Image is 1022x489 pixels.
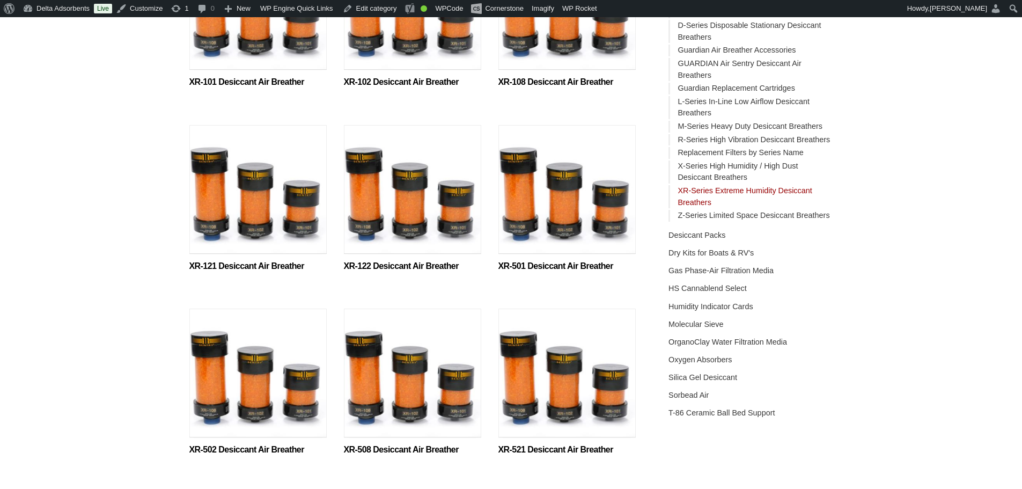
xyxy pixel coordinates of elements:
a: Dry Kits for Boats & RV's [668,249,754,257]
a: XR-121 Desiccant Air Breather [189,262,327,271]
a: Guardian Air Breather Accessories [678,46,796,54]
a: XR-101 Desiccant Air Breather [189,78,327,87]
a: XR-108 Desiccant Air Breather [498,78,636,87]
a: HS Cannablend Select [668,284,747,293]
a: XR-508 Desiccant Air Breather [344,446,481,455]
a: M-Series Heavy Duty Desiccant Breathers [678,122,822,130]
a: GUARDIAN Air Sentry Desiccant Air Breathers [678,59,801,79]
a: T-86 Ceramic Ball Bed Support [668,408,775,417]
a: Gas Phase-Air Filtration Media [668,266,774,275]
a: D-Series Disposable Stationary Desiccant Breathers [678,21,821,41]
a: Molecular Sieve [668,320,723,329]
a: R-Series High Vibration Desiccant Breathers [678,135,830,144]
a: X-Series High Humidity / High Dust Desiccant Breathers [678,162,798,182]
a: Humidity Indicator Cards [668,302,753,311]
a: Desiccant Packs [668,231,725,239]
a: Oxygen Absorbers [668,355,732,364]
a: Silica Gel Desiccant [668,373,737,382]
a: XR-102 Desiccant Air Breather [344,78,481,87]
a: XR-521 Desiccant Air Breather [498,446,636,455]
a: Guardian Replacement Cartridges [678,84,795,92]
a: Live [94,4,112,13]
a: XR-502 Desiccant Air Breather [189,446,327,455]
a: Sorbead Air [668,391,709,399]
div: Good [421,5,427,12]
span: [PERSON_NAME] [930,4,987,12]
a: Z-Series Limited Space Desiccant Breathers [678,211,829,220]
a: XR-501 Desiccant Air Breather [498,262,636,271]
a: XR-Series Extreme Humidity Desiccant Breathers [678,186,812,207]
a: L-Series In-Line Low Airflow Desiccant Breathers [678,97,810,118]
a: OrganoClay Water Filtration Media [668,338,787,346]
a: XR-122 Desiccant Air Breather [344,262,481,271]
a: Replacement Filters by Series Name [678,148,803,157]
